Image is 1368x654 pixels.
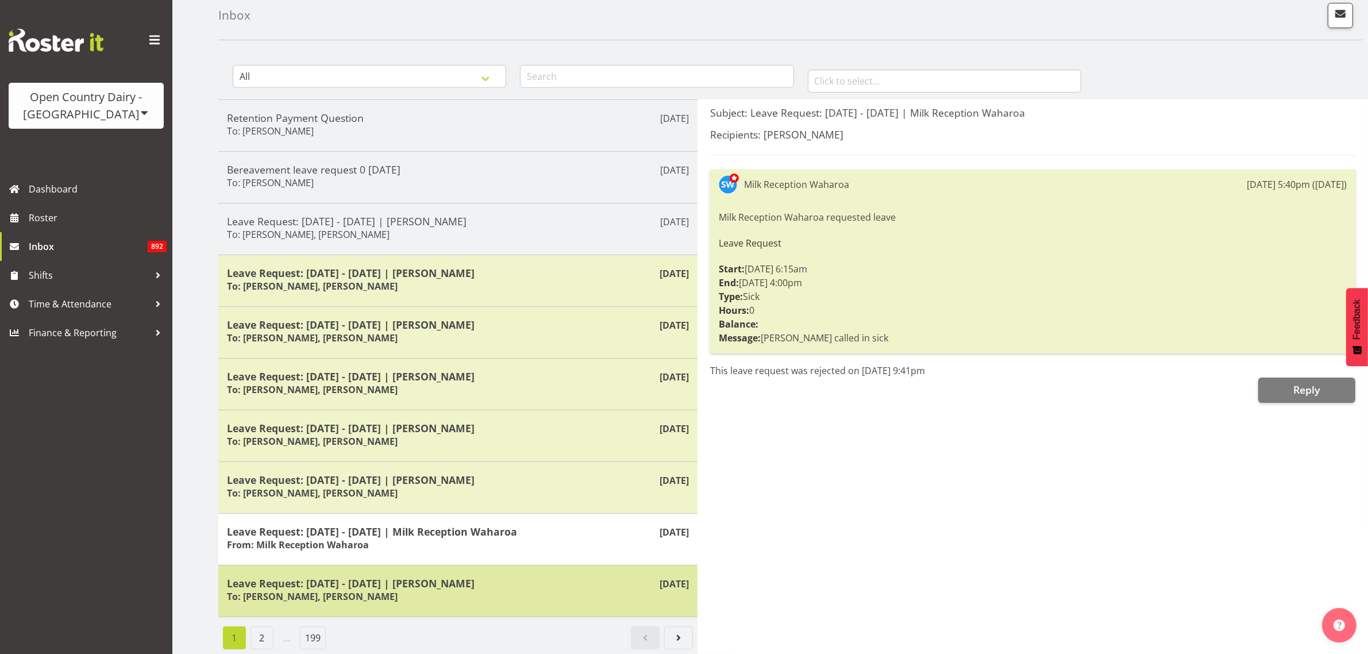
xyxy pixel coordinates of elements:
[1247,178,1347,191] div: [DATE] 5:40pm ([DATE])
[227,474,689,486] h5: Leave Request: [DATE] - [DATE] | [PERSON_NAME]
[520,65,793,88] input: Search
[660,111,689,125] p: [DATE]
[227,280,398,292] h6: To: [PERSON_NAME], [PERSON_NAME]
[218,9,251,22] h4: Inbox
[660,422,689,436] p: [DATE]
[1258,378,1355,403] button: Reply
[719,304,749,317] strong: Hours:
[227,111,689,124] h5: Retention Payment Question
[29,267,149,284] span: Shifts
[719,332,761,344] strong: Message:
[29,324,149,341] span: Finance & Reporting
[227,525,689,538] h5: Leave Request: [DATE] - [DATE] | Milk Reception Waharoa
[227,591,398,602] h6: To: [PERSON_NAME], [PERSON_NAME]
[227,422,689,434] h5: Leave Request: [DATE] - [DATE] | [PERSON_NAME]
[660,215,689,229] p: [DATE]
[719,175,737,194] img: steve-webb7510.jpg
[710,364,925,377] span: This leave request was rejected on [DATE] 9:41pm
[300,626,326,649] a: Page 199.
[29,209,167,226] span: Roster
[1334,620,1345,631] img: help-xxl-2.png
[744,178,849,191] div: Milk Reception Waharoa
[9,29,103,52] img: Rosterit website logo
[20,89,152,123] div: Open Country Dairy - [GEOGRAPHIC_DATA]
[148,241,167,252] span: 892
[664,626,693,649] a: Next page
[227,577,689,590] h5: Leave Request: [DATE] - [DATE] | [PERSON_NAME]
[227,384,398,395] h6: To: [PERSON_NAME], [PERSON_NAME]
[227,539,369,551] h6: From: Milk Reception Waharoa
[227,318,689,331] h5: Leave Request: [DATE] - [DATE] | [PERSON_NAME]
[710,128,1355,141] h5: Recipients: [PERSON_NAME]
[660,474,689,487] p: [DATE]
[660,577,689,591] p: [DATE]
[227,215,689,228] h5: Leave Request: [DATE] - [DATE] | [PERSON_NAME]
[1346,288,1368,366] button: Feedback - Show survey
[719,263,745,275] strong: Start:
[227,177,314,188] h6: To: [PERSON_NAME]
[29,238,148,255] span: Inbox
[227,125,314,137] h6: To: [PERSON_NAME]
[227,163,689,176] h5: Bereavement leave request 0 [DATE]
[719,290,743,303] strong: Type:
[227,487,398,499] h6: To: [PERSON_NAME], [PERSON_NAME]
[660,370,689,384] p: [DATE]
[29,180,167,198] span: Dashboard
[227,370,689,383] h5: Leave Request: [DATE] - [DATE] | [PERSON_NAME]
[660,318,689,332] p: [DATE]
[251,626,273,649] a: Page 2.
[227,229,390,240] h6: To: [PERSON_NAME], [PERSON_NAME]
[660,163,689,177] p: [DATE]
[719,207,1347,348] div: Milk Reception Waharoa requested leave [DATE] 6:15am [DATE] 4:00pm Sick 0 [PERSON_NAME] called in...
[808,70,1081,93] input: Click to select...
[29,295,149,313] span: Time & Attendance
[227,267,689,279] h5: Leave Request: [DATE] - [DATE] | [PERSON_NAME]
[719,318,758,330] strong: Balance:
[1293,383,1320,397] span: Reply
[719,276,739,289] strong: End:
[660,525,689,539] p: [DATE]
[227,332,398,344] h6: To: [PERSON_NAME], [PERSON_NAME]
[710,106,1355,119] h5: Subject: Leave Request: [DATE] - [DATE] | Milk Reception Waharoa
[631,626,660,649] a: Previous page
[719,238,1347,248] h6: Leave Request
[1352,299,1362,340] span: Feedback
[660,267,689,280] p: [DATE]
[227,436,398,447] h6: To: [PERSON_NAME], [PERSON_NAME]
